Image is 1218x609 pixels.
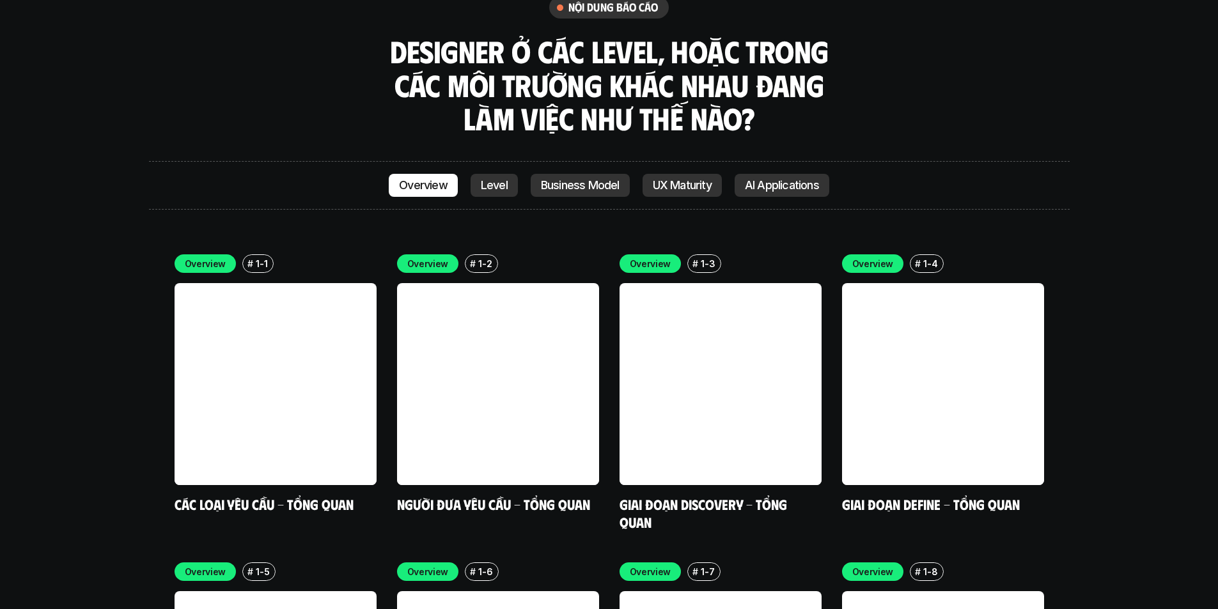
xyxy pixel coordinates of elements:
h6: # [692,259,698,268]
p: 1-5 [256,565,269,578]
a: Các loại yêu cầu - Tổng quan [175,495,354,513]
h6: # [247,567,253,576]
p: Overview [185,257,226,270]
p: 1-4 [923,257,937,270]
h3: Designer ở các level, hoặc trong các môi trường khác nhau đang làm việc như thế nào? [386,35,833,135]
p: AI Applications [745,179,819,192]
p: Overview [399,179,448,192]
p: 1-8 [923,565,937,578]
p: Overview [852,565,894,578]
a: Business Model [531,174,630,197]
p: 1-3 [701,257,715,270]
a: UX Maturity [643,174,722,197]
h6: # [470,259,476,268]
p: Overview [630,257,671,270]
p: UX Maturity [653,179,712,192]
a: Người đưa yêu cầu - Tổng quan [397,495,590,513]
h6: # [915,259,921,268]
p: Overview [630,565,671,578]
p: Overview [185,565,226,578]
p: 1-2 [478,257,492,270]
p: 1-6 [478,565,492,578]
a: Giai đoạn Define - Tổng quan [842,495,1020,513]
p: Business Model [541,179,620,192]
h6: # [247,259,253,268]
p: Overview [407,565,449,578]
p: Overview [407,257,449,270]
h6: # [692,567,698,576]
p: Level [481,179,508,192]
h6: # [915,567,921,576]
p: 1-1 [256,257,267,270]
h6: # [470,567,476,576]
a: Overview [389,174,458,197]
a: Giai đoạn Discovery - Tổng quan [620,495,790,530]
a: AI Applications [735,174,829,197]
a: Level [471,174,518,197]
p: Overview [852,257,894,270]
p: 1-7 [701,565,714,578]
